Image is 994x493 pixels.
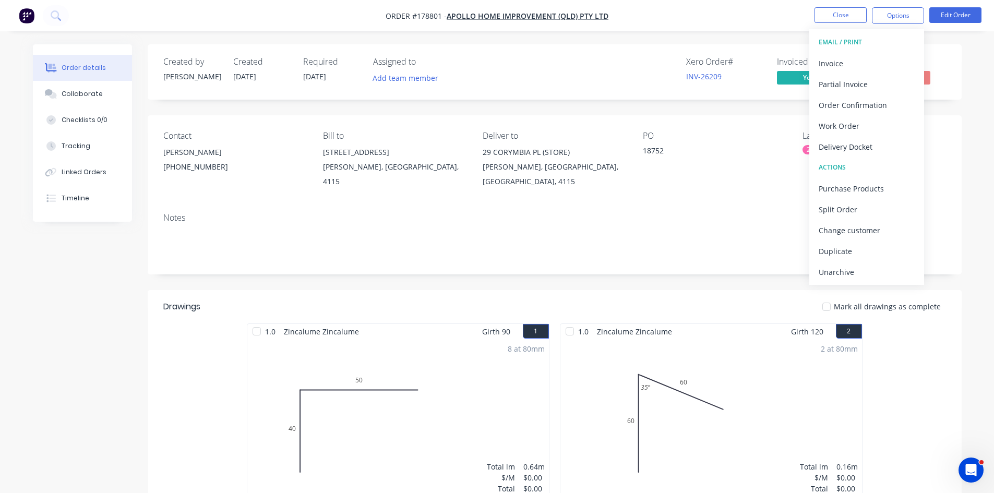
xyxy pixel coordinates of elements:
iframe: Intercom live chat [959,458,984,483]
div: Bill to [323,131,466,141]
div: [PERSON_NAME] [163,145,306,160]
div: [STREET_ADDRESS] [323,145,466,160]
button: Duplicate [809,241,924,261]
div: Invoice [819,56,915,71]
span: Zincalume Zincalume [280,324,363,339]
div: Split Order [819,202,915,217]
button: 2 [836,324,862,339]
button: Linked Orders [33,159,132,185]
span: Zincalume Zincalume [593,324,676,339]
button: Invoice [809,53,924,74]
button: Timeline [33,185,132,211]
img: Factory [19,8,34,23]
div: Duplicate [819,244,915,259]
button: Checklists 0/0 [33,107,132,133]
div: Linked Orders [62,167,106,177]
div: Change customer [819,223,915,238]
button: Order Confirmation [809,94,924,115]
span: [DATE] [233,71,256,81]
div: Collaborate [62,89,103,99]
div: Partial Invoice [819,77,915,92]
div: 2 at 80mm [821,343,858,354]
button: Delivery Docket [809,136,924,157]
span: Order #178801 - [386,11,447,21]
div: Total lm [800,461,828,472]
div: 29 CORYMBIA PL (STORE) [483,145,626,160]
button: 1 [523,324,549,339]
div: Xero Order # [686,57,764,67]
button: Edit Order [929,7,981,23]
div: Invoiced [777,57,855,67]
div: Checklists 0/0 [62,115,107,125]
div: Total lm [487,461,515,472]
span: Yes [777,71,840,84]
div: Labels [803,131,945,141]
div: [PERSON_NAME] [163,71,221,82]
span: Mark all drawings as complete [834,301,941,312]
span: 1.0 [261,324,280,339]
span: 1.0 [574,324,593,339]
button: ACTIONS [809,157,924,178]
div: [PERSON_NAME], [GEOGRAPHIC_DATA], 4115 [323,160,466,189]
div: EMAIL / PRINT [819,35,915,49]
button: Close [815,7,867,23]
span: [DATE] [303,71,326,81]
button: Options [872,7,924,24]
button: Collaborate [33,81,132,107]
button: EMAIL / PRINT [809,32,924,53]
div: Work Order [819,118,915,134]
div: Order details [62,63,106,73]
div: Created [233,57,291,67]
div: [PERSON_NAME], [GEOGRAPHIC_DATA], [GEOGRAPHIC_DATA], 4115 [483,160,626,189]
div: Unarchive [819,264,915,280]
button: Add team member [367,71,444,85]
button: Unarchive [809,261,924,282]
div: ACTIONS [819,161,915,174]
div: Purchase Products [819,181,915,196]
div: Created by [163,57,221,67]
div: 0.64m [523,461,545,472]
span: Girth 90 [482,324,510,339]
div: Deliver to [483,131,626,141]
button: Work Order [809,115,924,136]
button: Partial Invoice [809,74,924,94]
div: Drawings [163,300,200,313]
div: 29 CORYMBIA PL (STORE)[PERSON_NAME], [GEOGRAPHIC_DATA], [GEOGRAPHIC_DATA], 4115 [483,145,626,189]
div: Contact [163,131,306,141]
button: Split Order [809,199,924,220]
div: $0.00 [523,472,545,483]
div: [PERSON_NAME][PHONE_NUMBER] [163,145,306,178]
div: 18752 [643,145,773,160]
button: Add team member [373,71,444,85]
div: Tracking [62,141,90,151]
div: Order Confirmation [819,98,915,113]
div: 2nd Run [803,145,836,154]
div: Required [303,57,361,67]
div: Assigned to [373,57,477,67]
button: Tracking [33,133,132,159]
button: Purchase Products [809,178,924,199]
div: Delivery Docket [819,139,915,154]
a: INV-26209 [686,71,722,81]
span: Girth 120 [791,324,823,339]
div: Notes [163,213,946,223]
div: $/M [800,472,828,483]
div: 0.16m [836,461,858,472]
div: PO [643,131,786,141]
div: $/M [487,472,515,483]
button: Order details [33,55,132,81]
div: Timeline [62,194,89,203]
div: $0.00 [836,472,858,483]
div: 8 at 80mm [508,343,545,354]
div: [STREET_ADDRESS][PERSON_NAME], [GEOGRAPHIC_DATA], 4115 [323,145,466,189]
div: [PHONE_NUMBER] [163,160,306,174]
a: Apollo Home Improvement (QLD) Pty Ltd [447,11,608,21]
button: Change customer [809,220,924,241]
